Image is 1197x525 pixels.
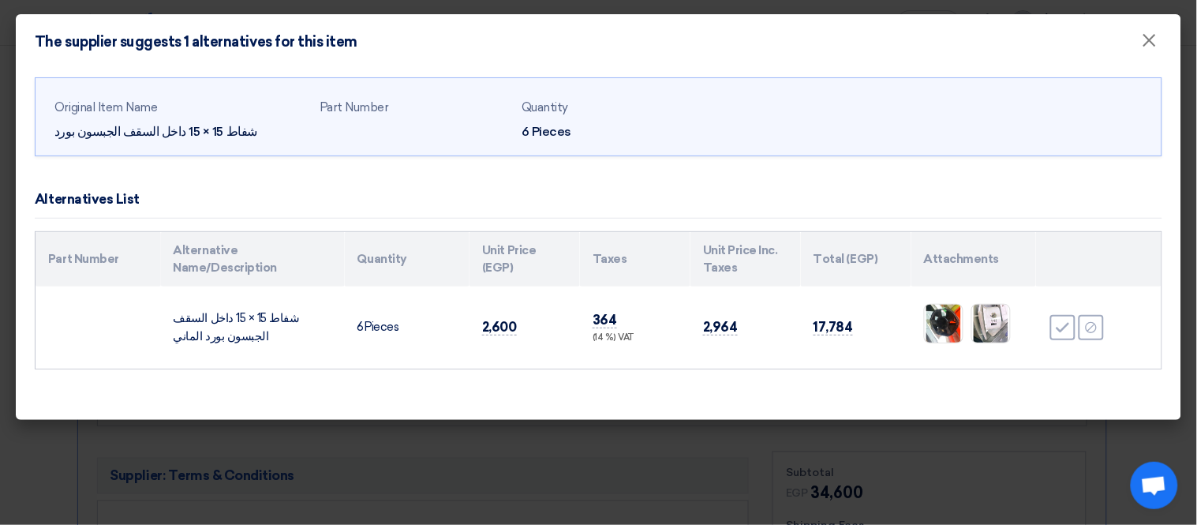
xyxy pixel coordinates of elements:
[925,298,963,348] img: Camscanner_1755181324544.jpg
[972,298,1010,348] img: Camscanner_1755181640803.jpg
[801,232,911,287] th: Total (EGP)
[593,332,678,345] div: (14 %) VAT
[35,189,140,210] div: Alternatives List
[357,320,365,334] span: 6
[54,122,307,141] div: شفاط 15 × 15 داخل السقف الجبسون بورد
[345,287,470,369] td: Pieces
[482,319,517,336] span: 2,600
[593,312,617,328] span: 364
[161,287,345,369] td: شفاط 15 × 15 داخل السقف الجبسون بورد الماني
[345,232,470,287] th: Quantity
[703,319,738,336] span: 2,964
[1142,28,1158,60] span: ×
[320,99,509,117] div: Part Number
[522,99,711,117] div: Quantity
[161,232,345,287] th: Alternative Name/Description
[1129,25,1170,57] button: Close
[1131,462,1178,509] a: Open chat
[35,33,357,51] h4: The supplier suggests 1 alternatives for this item
[36,232,161,287] th: Part Number
[54,99,307,117] div: Original Item Name
[580,232,690,287] th: Taxes
[814,319,853,336] span: 17,784
[690,232,801,287] th: Unit Price Inc. Taxes
[911,232,1037,287] th: Attachments
[469,232,580,287] th: Unit Price (EGP)
[522,122,711,141] div: 6 Pieces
